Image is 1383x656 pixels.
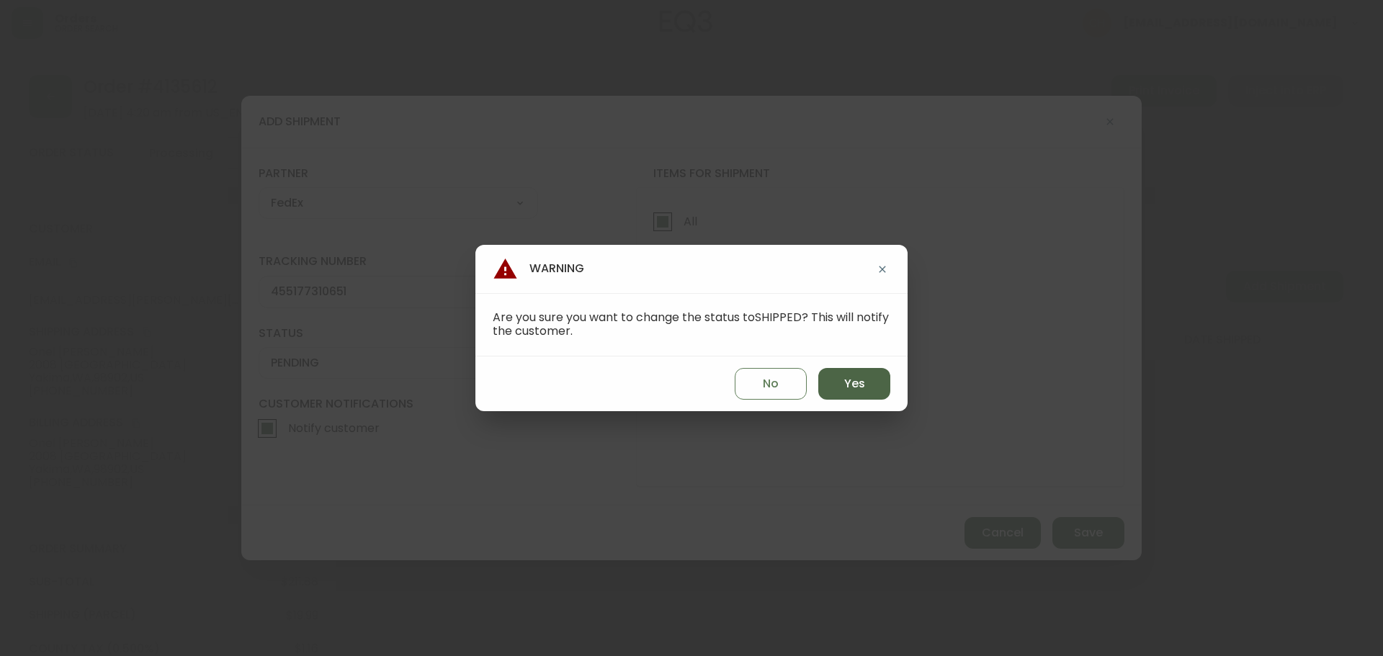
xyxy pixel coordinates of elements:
[493,256,584,282] h4: Warning
[844,376,865,392] span: Yes
[493,309,889,339] span: Are you sure you want to change the status to SHIPPED ? This will notify the customer.
[818,368,890,400] button: Yes
[763,376,779,392] span: No
[735,368,807,400] button: No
